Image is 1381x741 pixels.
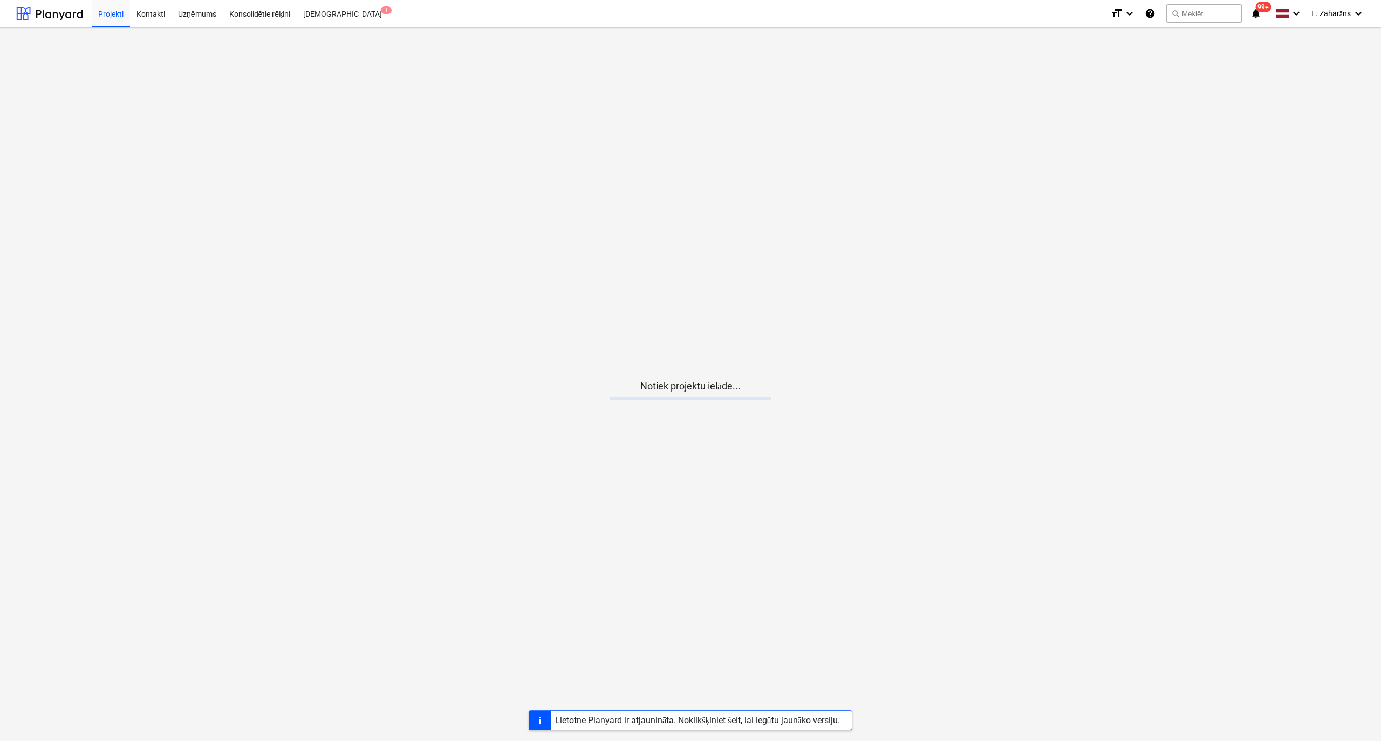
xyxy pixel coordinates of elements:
div: Lietotne Planyard ir atjaunināta. Noklikšķiniet šeit, lai iegūtu jaunāko versiju. [555,715,840,725]
p: Notiek projektu ielāde... [610,380,771,393]
iframe: Chat Widget [1327,689,1381,741]
span: 1 [381,6,392,14]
